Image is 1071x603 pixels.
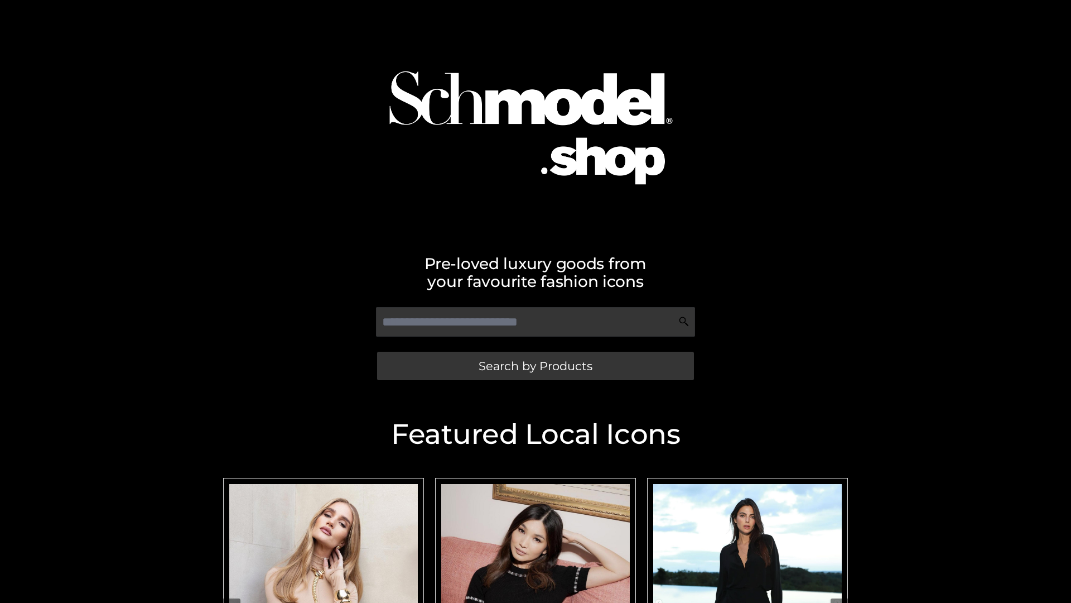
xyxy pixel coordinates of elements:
img: Search Icon [678,316,689,327]
span: Search by Products [479,360,592,372]
a: Search by Products [377,352,694,380]
h2: Featured Local Icons​ [218,420,853,448]
h2: Pre-loved luxury goods from your favourite fashion icons [218,255,853,290]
